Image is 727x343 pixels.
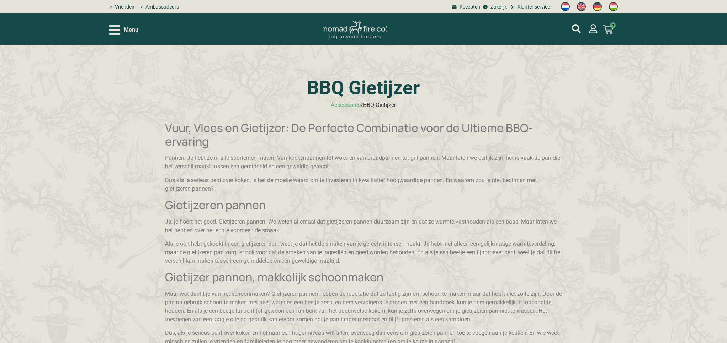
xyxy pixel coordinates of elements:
a: Switch to Engels [573,0,589,13]
a: grill bill vrienden [105,3,134,11]
span: / [361,102,363,108]
p: Pannen. Je hebt ze in alle soorten en maten. Van koekenpannen tot woks en van braadpannen tot gri... [165,154,562,171]
a: grill bill klantenservice [509,3,550,11]
img: Engels [577,2,586,11]
a: Accessoires [331,102,361,108]
h2: Gietijzeren pannen [165,198,562,212]
span: Vrienden [113,3,134,11]
span: Ambassadeurs [144,3,179,11]
img: Hongaars [609,2,618,11]
a: grill bill ambassadors [136,3,179,11]
a: mijn account [572,24,581,33]
p: Dus als je serieus bent over koken, is het de moeite waard om te investeren in kwalitatief hoogwa... [165,176,562,193]
nav: breadcrumbs [331,101,396,109]
a: 0 [595,21,622,39]
h2: Gietijzer pannen, makkelijk schoonmaken [165,270,562,284]
a: Switch to Duits [589,0,605,13]
h2: Vuur, Vlees en Gietijzer: De Perfecte Combinatie voor de Ultieme BBQ-ervaring [165,121,562,148]
span: Zakelijk [489,3,507,11]
span: Klantenservice [516,3,550,11]
span: BBQ Gietijzer [363,102,396,108]
span: 0 [610,22,616,28]
div: Open/Close Menu [109,24,138,36]
p: Maar wat dacht je van het schoonmaken? Gietijzeren pannen hebben de reputatie dat ze lastig zijn ... [165,290,562,324]
a: BBQ recepten [451,3,480,11]
img: Duits [593,2,602,11]
h1: BBQ Gietijzer [165,78,562,97]
span: Recepten [458,3,480,11]
p: Als je ooit hebt gekookt in een gietijzeren pan, weet je dat het de smaken van je gerecht intense... [165,240,562,265]
a: Switch to Hongaars [605,0,621,13]
img: Nomad Logo [323,21,387,39]
a: mijn account [589,24,598,33]
a: grill bill zakeljk [482,3,507,11]
img: Nederlands [561,2,570,11]
p: Ja, je hoort het goed. Gietijzeren pannen. We weten allemaal dat gietijzeren pannen duurzaam zijn... [165,218,562,235]
span: Menu [124,26,138,34]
